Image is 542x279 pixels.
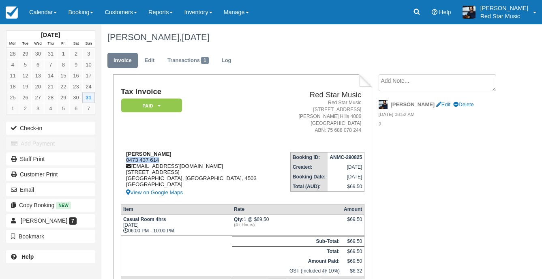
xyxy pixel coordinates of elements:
[234,217,244,222] strong: Qty
[32,92,44,103] a: 27
[216,53,238,69] a: Log
[44,92,57,103] a: 28
[201,57,209,64] span: 1
[379,111,502,120] em: [DATE] 08:52 AM
[232,266,342,276] td: GST (Included @ 10%)
[82,48,95,59] a: 3
[342,246,364,256] td: $69.50
[121,151,278,197] div: 0473 437 614 [EMAIL_ADDRESS][DOMAIN_NAME] [STREET_ADDRESS] [GEOGRAPHIC_DATA], [GEOGRAPHIC_DATA], ...
[328,182,364,192] td: $69.50
[32,59,44,70] a: 6
[70,39,82,48] th: Sat
[57,92,70,103] a: 29
[107,53,138,69] a: Invoice
[379,121,502,129] p: 2
[432,9,437,15] i: Help
[161,53,215,69] a: Transactions1
[70,81,82,92] a: 23
[121,204,232,214] th: Item
[32,70,44,81] a: 13
[6,199,95,212] button: Copy Booking New
[19,59,32,70] a: 5
[282,91,362,99] h2: Red Star Music
[436,101,450,107] a: Edit
[19,70,32,81] a: 12
[6,59,19,70] a: 4
[391,101,435,107] strong: [PERSON_NAME]
[32,48,44,59] a: 30
[70,70,82,81] a: 16
[121,88,278,96] h1: Tax Invoice
[82,59,95,70] a: 10
[463,6,476,19] img: A1
[57,103,70,114] a: 5
[6,6,18,19] img: checkfront-main-nav-mini-logo.png
[6,70,19,81] a: 11
[290,152,328,162] th: Booking ID:
[6,48,19,59] a: 28
[139,53,161,69] a: Edit
[57,81,70,92] a: 22
[121,98,179,113] a: Paid
[182,32,209,42] span: [DATE]
[121,214,232,236] td: [DATE] 06:00 PM - 10:00 PM
[290,172,328,182] th: Booking Date:
[44,39,57,48] th: Thu
[342,204,364,214] th: Amount
[41,32,60,38] strong: [DATE]
[480,4,528,12] p: [PERSON_NAME]
[344,217,362,229] div: $69.50
[44,59,57,70] a: 7
[453,101,473,107] a: Delete
[6,122,95,135] button: Check-in
[342,256,364,266] td: $69.50
[32,103,44,114] a: 3
[232,214,342,236] td: 1 @ $69.50
[123,217,166,222] strong: Casual Room 4hrs
[6,39,19,48] th: Mon
[19,103,32,114] a: 2
[21,253,34,260] b: Help
[44,81,57,92] a: 21
[234,222,340,227] em: (4+ Hours)
[57,70,70,81] a: 15
[6,103,19,114] a: 1
[232,256,342,266] th: Amount Paid:
[232,236,342,246] th: Sub-Total:
[70,92,82,103] a: 30
[82,81,95,92] a: 24
[121,99,182,113] em: Paid
[82,103,95,114] a: 7
[330,155,362,160] strong: ANMC-290825
[6,183,95,196] button: Email
[290,182,328,192] th: Total (AUD):
[19,48,32,59] a: 29
[82,70,95,81] a: 17
[232,246,342,256] th: Total:
[342,266,364,276] td: $6.32
[107,32,502,42] h1: [PERSON_NAME],
[342,236,364,246] td: $69.50
[126,187,278,197] a: View on Google Maps
[44,103,57,114] a: 4
[70,103,82,114] a: 6
[328,172,364,182] td: [DATE]
[70,48,82,59] a: 2
[70,59,82,70] a: 9
[82,39,95,48] th: Sun
[282,99,362,134] address: Red Star Music [STREET_ADDRESS] [PERSON_NAME] Hills 4006 [GEOGRAPHIC_DATA] ABN: 75 688 078 244
[126,151,171,157] strong: [PERSON_NAME]
[44,48,57,59] a: 31
[69,217,77,225] span: 7
[57,59,70,70] a: 8
[56,202,71,209] span: New
[82,92,95,103] a: 31
[6,81,19,92] a: 18
[232,204,342,214] th: Rate
[6,230,95,243] button: Bookmark
[19,81,32,92] a: 19
[57,39,70,48] th: Fri
[6,137,95,150] button: Add Payment
[6,168,95,181] a: Customer Print
[6,250,95,263] a: Help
